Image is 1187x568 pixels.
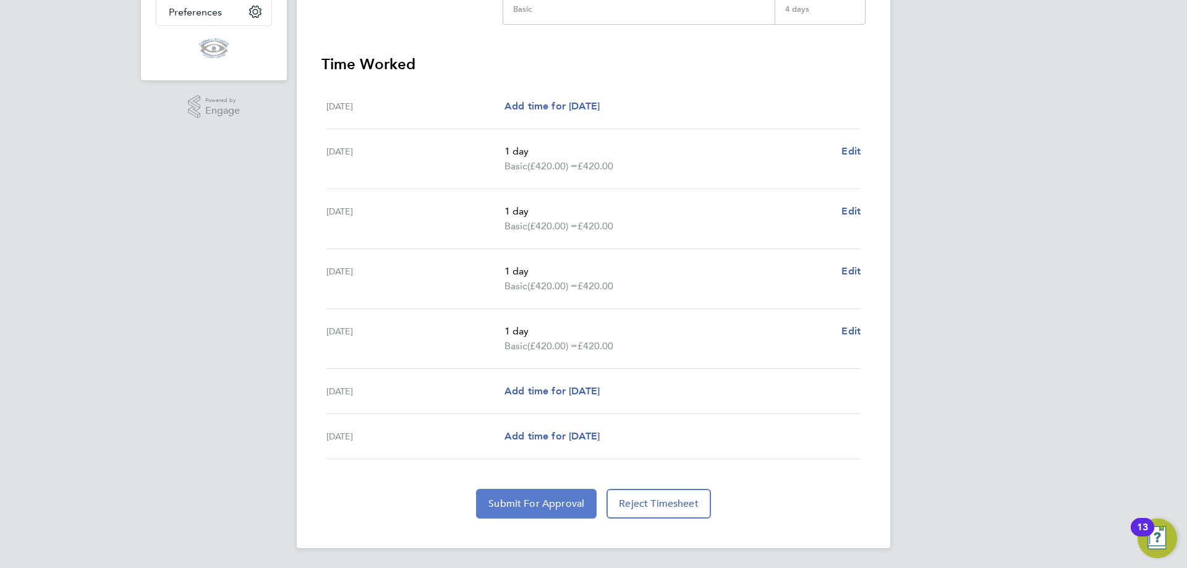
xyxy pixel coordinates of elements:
a: Add time for [DATE] [504,429,600,444]
span: Reject Timesheet [619,498,699,510]
span: Add time for [DATE] [504,100,600,112]
a: Add time for [DATE] [504,99,600,114]
div: [DATE] [326,99,504,114]
span: £420.00 [577,280,613,292]
span: Add time for [DATE] [504,385,600,397]
span: £420.00 [577,160,613,172]
p: 1 day [504,324,832,339]
span: (£420.00) = [527,160,577,172]
span: (£420.00) = [527,340,577,352]
div: [DATE] [326,429,504,444]
span: Powered by [205,95,240,106]
span: Submit For Approval [488,498,584,510]
div: [DATE] [326,384,504,399]
p: 1 day [504,204,832,219]
h3: Time Worked [321,54,866,74]
div: [DATE] [326,204,504,234]
div: Basic [513,4,532,14]
div: [DATE] [326,144,504,174]
div: 13 [1137,527,1148,543]
span: Edit [841,205,861,217]
span: Basic [504,219,527,234]
span: Edit [841,145,861,157]
p: 1 day [504,144,832,159]
a: Add time for [DATE] [504,384,600,399]
a: Edit [841,324,861,339]
span: Basic [504,279,527,294]
span: (£420.00) = [527,280,577,292]
span: Basic [504,339,527,354]
div: [DATE] [326,324,504,354]
a: Edit [841,204,861,219]
a: Go to home page [156,38,272,58]
p: 1 day [504,264,832,279]
span: Edit [841,325,861,337]
span: Engage [205,106,240,116]
span: £420.00 [577,340,613,352]
span: (£420.00) = [527,220,577,232]
a: Powered byEngage [188,95,240,119]
button: Reject Timesheet [606,489,711,519]
button: Open Resource Center, 13 new notifications [1138,519,1177,558]
span: Preferences [169,6,222,18]
span: Edit [841,265,861,277]
div: [DATE] [326,264,504,294]
div: 4 days [775,4,865,24]
span: £420.00 [577,220,613,232]
button: Submit For Approval [476,489,597,519]
a: Edit [841,264,861,279]
span: Basic [504,159,527,174]
a: Edit [841,144,861,159]
span: Add time for [DATE] [504,430,600,442]
img: cis-logo-retina.png [199,38,228,58]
